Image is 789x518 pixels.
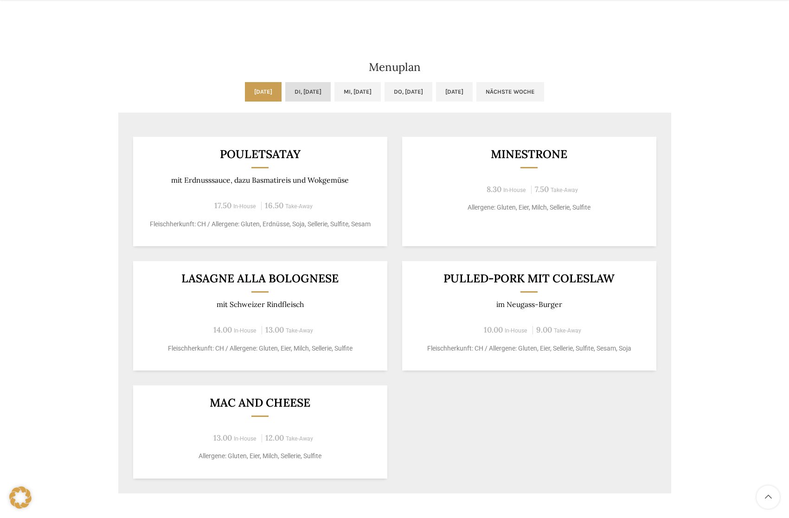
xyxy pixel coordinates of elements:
p: Fleischherkunft: CH / Allergene: Gluten, Erdnüsse, Soja, Sellerie, Sulfite, Sesam [144,219,376,229]
span: 13.00 [265,325,284,335]
span: Take-Away [285,203,313,210]
a: [DATE] [436,82,473,102]
span: In-House [234,327,257,334]
span: 16.50 [265,200,283,211]
h3: Minestrone [413,148,645,160]
p: mit Schweizer Rindfleisch [144,300,376,309]
span: In-House [234,435,257,442]
span: 9.00 [536,325,552,335]
p: Allergene: Gluten, Eier, Milch, Sellerie, Sulfite [413,203,645,212]
span: 8.30 [487,184,501,194]
h3: Pouletsatay [144,148,376,160]
span: 10.00 [484,325,503,335]
p: mit Erdnusssauce, dazu Basmatireis und Wokgemüse [144,176,376,185]
h3: Pulled-Pork mit Coleslaw [413,273,645,284]
span: Take-Away [286,435,313,442]
a: Do, [DATE] [385,82,432,102]
a: [DATE] [245,82,282,102]
span: 7.50 [535,184,549,194]
span: Take-Away [286,327,313,334]
h3: LASAGNE ALLA BOLOGNESE [144,273,376,284]
a: Nächste Woche [476,82,544,102]
span: 14.00 [213,325,232,335]
h3: Mac and Cheese [144,397,376,409]
a: Scroll to top button [757,486,780,509]
span: Take-Away [554,327,581,334]
span: In-House [505,327,527,334]
span: 17.50 [214,200,231,211]
span: In-House [503,187,526,193]
span: Take-Away [551,187,578,193]
span: 12.00 [265,433,284,443]
a: Di, [DATE] [285,82,331,102]
p: Fleischherkunft: CH / Allergene: Gluten, Eier, Sellerie, Sulfite, Sesam, Soja [413,344,645,353]
p: Allergene: Gluten, Eier, Milch, Sellerie, Sulfite [144,451,376,461]
p: im Neugass-Burger [413,300,645,309]
span: 13.00 [213,433,232,443]
span: In-House [233,203,256,210]
p: Fleischherkunft: CH / Allergene: Gluten, Eier, Milch, Sellerie, Sulfite [144,344,376,353]
h2: Menuplan [118,62,671,73]
a: Mi, [DATE] [334,82,381,102]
